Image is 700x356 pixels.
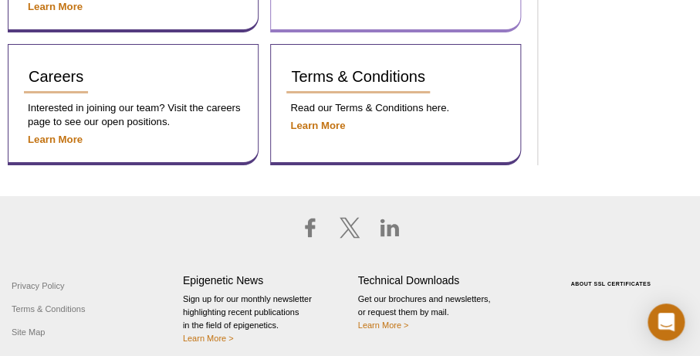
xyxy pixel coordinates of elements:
[291,68,424,85] span: Terms & Conditions
[8,297,89,320] a: Terms & Conditions
[29,68,83,85] span: Careers
[648,303,685,341] div: Open Intercom Messenger
[8,320,49,344] a: Site Map
[358,320,409,330] a: Learn More >
[533,259,692,293] table: Click to Verify - This site chose Symantec SSL for secure e-commerce and confidential communicati...
[290,120,345,131] a: Learn More
[183,293,343,345] p: Sign up for our monthly newsletter highlighting recent publications in the field of epigenetics.
[286,60,429,93] a: Terms & Conditions
[28,134,83,145] a: Learn More
[286,101,505,115] p: Read our Terms & Conditions here.
[570,281,651,286] a: ABOUT SSL CERTIFICATES
[8,274,68,297] a: Privacy Policy
[358,293,518,332] p: Get our brochures and newsletters, or request them by mail.
[24,60,88,93] a: Careers
[183,334,234,343] a: Learn More >
[183,274,343,287] h4: Epigenetic News
[24,101,242,129] p: Interested in joining our team? Visit the careers page to see our open positions.
[358,274,518,287] h4: Technical Downloads
[28,1,83,12] a: Learn More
